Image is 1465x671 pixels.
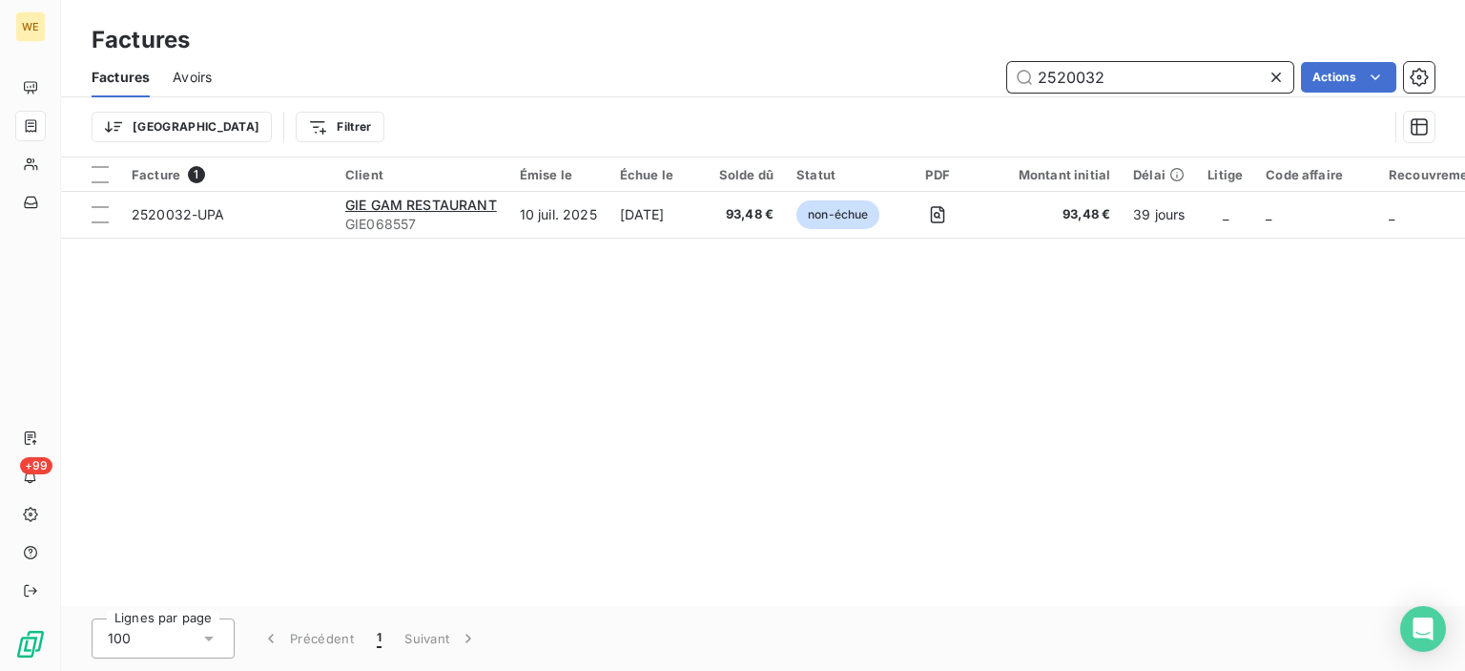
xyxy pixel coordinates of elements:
button: Actions [1301,62,1396,93]
span: 1 [188,166,205,183]
div: Solde dû [719,167,774,182]
span: 1 [377,629,382,648]
span: GIE068557 [345,215,497,234]
div: WE [15,11,46,42]
button: 1 [365,619,393,659]
td: 39 jours [1122,192,1196,238]
img: Logo LeanPay [15,629,46,660]
span: Facture [132,167,180,182]
div: Litige [1207,167,1243,182]
h3: Factures [92,23,190,57]
span: _ [1389,206,1394,222]
div: Échue le [620,167,696,182]
div: Client [345,167,497,182]
button: [GEOGRAPHIC_DATA] [92,112,272,142]
div: Montant initial [996,167,1110,182]
div: Statut [796,167,879,182]
span: 2520032-UPA [132,206,225,222]
span: 93,48 € [996,205,1110,224]
span: _ [1266,206,1271,222]
span: 93,48 € [719,205,774,224]
span: 100 [108,629,131,648]
span: _ [1223,206,1228,222]
input: Rechercher [1007,62,1293,93]
span: Avoirs [173,68,212,87]
div: PDF [902,167,972,182]
button: Précédent [250,619,365,659]
button: Suivant [393,619,489,659]
span: +99 [20,457,52,474]
span: non-échue [796,200,879,229]
div: Délai [1133,167,1185,182]
div: Code affaire [1266,167,1366,182]
button: Filtrer [296,112,383,142]
td: [DATE] [609,192,708,238]
div: Open Intercom Messenger [1400,606,1446,652]
div: Émise le [520,167,597,182]
td: 10 juil. 2025 [508,192,609,238]
span: GIE GAM RESTAURANT [345,197,497,213]
span: Factures [92,68,150,87]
